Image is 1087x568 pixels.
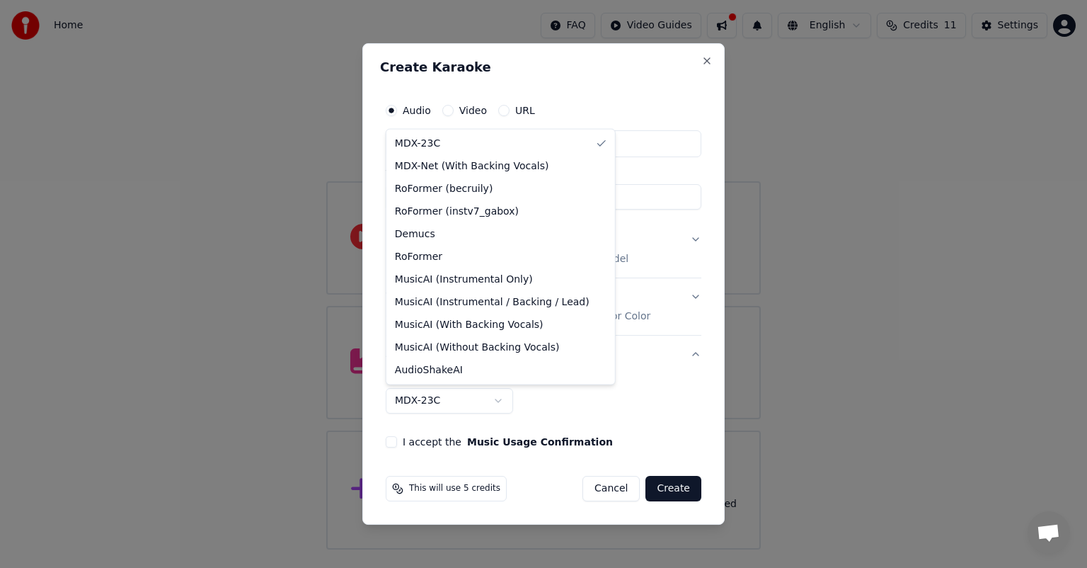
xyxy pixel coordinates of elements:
[395,295,589,309] span: MusicAI (Instrumental / Backing / Lead)
[395,340,560,354] span: MusicAI (Without Backing Vocals)
[395,363,463,377] span: AudioShakeAI
[395,317,543,331] span: MusicAI (With Backing Vocals)
[395,227,435,242] span: Demucs
[395,205,519,219] span: RoFormer (instv7_gabox)
[395,182,493,196] span: RoFormer (becruily)
[395,273,533,287] span: MusicAI (Instrumental Only)
[395,250,442,264] span: RoFormer
[395,159,549,174] span: MDX-Net (With Backing Vocals)
[395,137,440,151] span: MDX-23C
